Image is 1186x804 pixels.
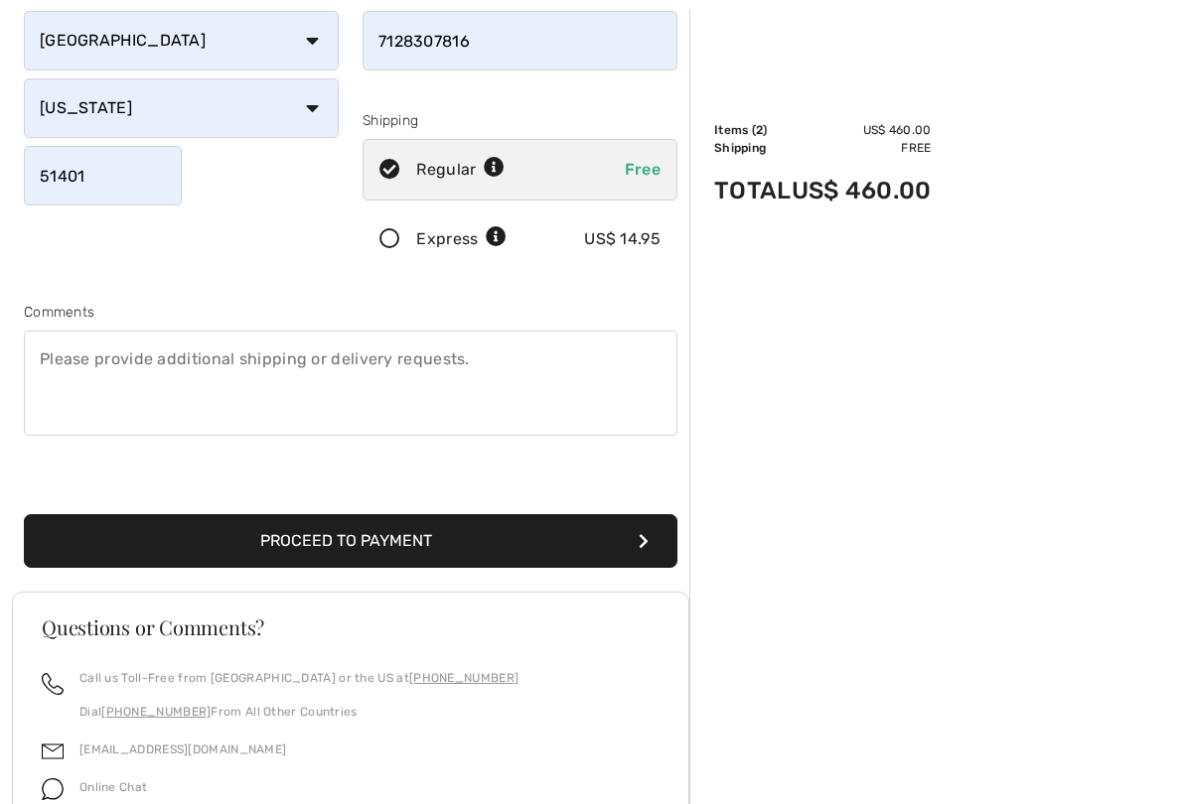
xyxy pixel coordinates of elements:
span: Free [625,160,661,179]
img: email [42,740,64,762]
input: Zip/Postal Code [24,146,182,205]
td: Shipping [714,139,792,157]
a: [PHONE_NUMBER] [409,671,519,685]
div: US$ 14.95 [584,227,661,251]
div: Regular [416,158,505,182]
td: US$ 460.00 [792,121,932,139]
a: [EMAIL_ADDRESS][DOMAIN_NAME] [79,742,286,756]
p: Call us Toll-Free from [GEOGRAPHIC_DATA] or the US at [79,669,519,687]
img: call [42,673,64,695]
td: US$ 460.00 [792,157,932,224]
td: Items ( ) [714,121,792,139]
p: Dial From All Other Countries [79,703,519,721]
div: Express [416,227,507,251]
button: Proceed to Payment [24,514,677,568]
td: Total [714,157,792,224]
h3: Questions or Comments? [42,617,660,637]
td: Free [792,139,932,157]
div: Comments [24,302,677,323]
img: chat [42,778,64,800]
div: Shipping [363,110,677,131]
a: [PHONE_NUMBER] [101,705,211,719]
input: Mobile [363,11,677,70]
span: 2 [756,123,763,137]
span: Online Chat [79,780,147,794]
